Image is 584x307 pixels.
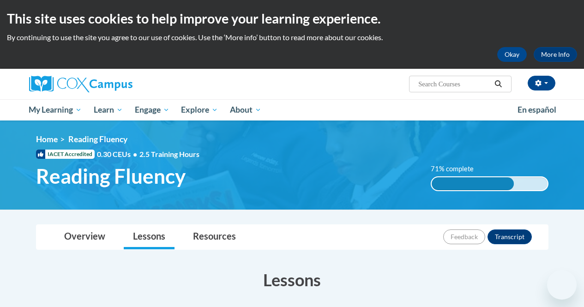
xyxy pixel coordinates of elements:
[124,225,175,249] a: Lessons
[129,99,175,120] a: Engage
[23,99,88,120] a: My Learning
[29,104,82,115] span: My Learning
[36,150,95,159] span: IACET Accredited
[417,78,491,90] input: Search Courses
[22,99,562,120] div: Main menu
[497,47,527,62] button: Okay
[432,177,514,190] div: 71% complete
[443,229,485,244] button: Feedback
[547,270,577,300] iframe: Button to launch messaging window
[29,76,132,92] img: Cox Campus
[181,104,218,115] span: Explore
[88,99,129,120] a: Learn
[518,105,556,114] span: En español
[135,104,169,115] span: Engage
[534,47,577,62] a: More Info
[7,32,577,42] p: By continuing to use the site you agree to our use of cookies. Use the ‘More info’ button to read...
[36,134,58,144] a: Home
[36,164,186,188] span: Reading Fluency
[7,9,577,28] h2: This site uses cookies to help improve your learning experience.
[431,164,484,174] label: 71% complete
[512,100,562,120] a: En español
[224,99,267,120] a: About
[36,268,548,291] h3: Lessons
[68,134,127,144] span: Reading Fluency
[139,150,199,158] span: 2.5 Training Hours
[528,76,555,90] button: Account Settings
[175,99,224,120] a: Explore
[184,225,245,249] a: Resources
[97,149,139,159] span: 0.30 CEUs
[230,104,261,115] span: About
[133,150,137,158] span: •
[55,225,114,249] a: Overview
[94,104,123,115] span: Learn
[29,76,195,92] a: Cox Campus
[491,78,505,90] button: Search
[488,229,532,244] button: Transcript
